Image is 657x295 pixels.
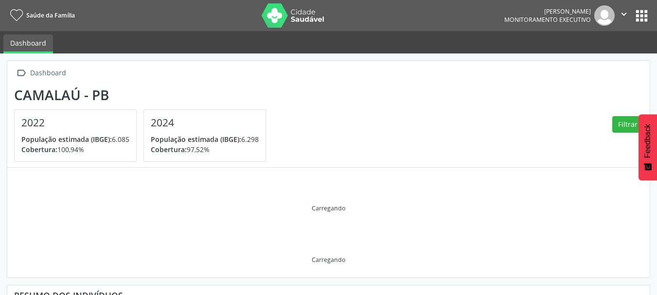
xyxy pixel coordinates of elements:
[28,66,68,80] div: Dashboard
[151,134,259,144] p: 6.298
[26,11,75,19] span: Saúde da Família
[612,116,643,133] button: Filtrar
[504,16,591,24] span: Monitoramento Executivo
[151,144,259,155] p: 97,52%
[151,135,241,144] span: População estimada (IBGE):
[615,5,633,26] button: 
[14,66,28,80] i: 
[312,256,345,264] div: Carregando
[643,124,652,158] span: Feedback
[504,7,591,16] div: [PERSON_NAME]
[21,134,129,144] p: 6.085
[151,145,187,154] span: Cobertura:
[14,66,68,80] a:  Dashboard
[7,7,75,23] a: Saúde da Família
[639,114,657,180] button: Feedback - Mostrar pesquisa
[594,5,615,26] img: img
[21,117,129,129] h4: 2022
[619,9,629,19] i: 
[312,204,345,212] div: Carregando
[21,144,129,155] p: 100,94%
[151,117,259,129] h4: 2024
[3,35,53,53] a: Dashboard
[21,145,57,154] span: Cobertura:
[633,7,650,24] button: apps
[14,87,273,103] div: Camalaú - PB
[21,135,112,144] span: População estimada (IBGE):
